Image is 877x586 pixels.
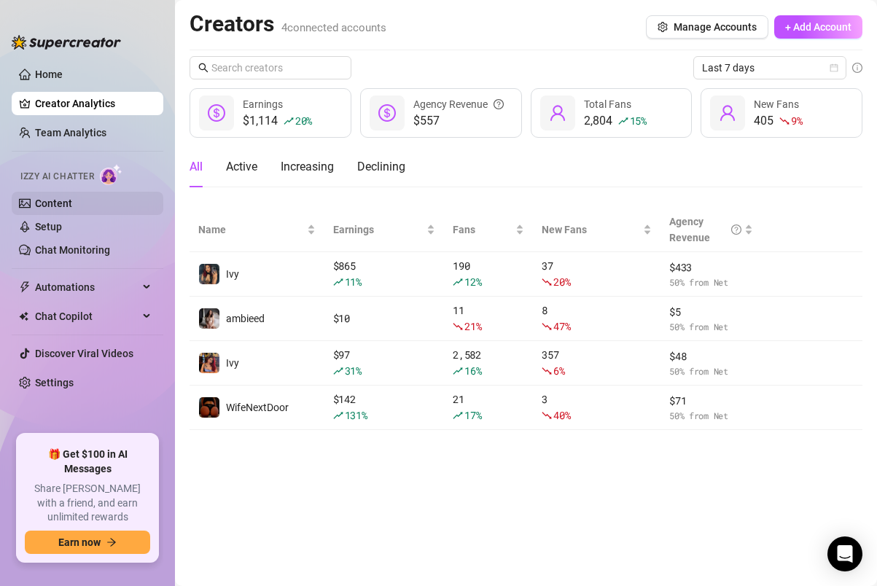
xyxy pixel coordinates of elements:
span: Ivy [226,357,239,369]
a: Discover Viral Videos [35,348,133,359]
span: 11 % [345,275,362,289]
span: New Fans [754,98,799,110]
span: Earnings [333,222,424,238]
button: Earn nowarrow-right [25,531,150,554]
span: rise [333,366,343,376]
span: $557 [413,112,504,130]
div: $ 865 [333,258,436,290]
span: $ 433 [669,259,752,276]
span: rise [284,116,294,126]
div: $ 10 [333,310,436,327]
img: WifeNextDoor [199,397,219,418]
a: Content [35,198,72,209]
span: 16 % [464,364,481,378]
span: 50 % from Net [669,320,752,334]
span: $ 71 [669,393,752,409]
div: Declining [357,158,405,176]
span: setting [658,22,668,32]
div: 405 [754,112,802,130]
span: 12 % [464,275,481,289]
span: fall [779,116,790,126]
span: arrow-right [106,537,117,547]
span: fall [453,321,463,332]
img: ambieed [199,308,219,329]
img: Chat Copilot [19,311,28,321]
div: 8 [542,302,652,335]
span: 131 % [345,408,367,422]
span: Name [198,222,304,238]
span: rise [333,410,343,421]
span: rise [453,366,463,376]
div: Active [226,158,257,176]
span: 9 % [791,114,802,128]
span: 47 % [553,319,570,333]
span: 40 % [553,408,570,422]
span: 31 % [345,364,362,378]
span: ambieed [226,313,265,324]
span: $ 5 [669,304,752,320]
span: 21 % [464,319,481,333]
span: Chat Copilot [35,305,139,328]
button: Manage Accounts [646,15,768,39]
span: info-circle [852,63,862,73]
span: fall [542,277,552,287]
a: Home [35,69,63,80]
a: Settings [35,377,74,388]
span: rise [618,116,628,126]
span: $ 48 [669,348,752,364]
th: New Fans [533,208,660,252]
button: + Add Account [774,15,862,39]
div: Agency Revenue [669,214,741,246]
a: Creator Analytics [35,92,152,115]
span: rise [453,277,463,287]
th: Fans [444,208,533,252]
input: Search creators [211,60,331,76]
div: 3 [542,391,652,423]
a: Setup [35,221,62,233]
span: Earn now [58,536,101,548]
span: search [198,63,208,73]
th: Earnings [324,208,445,252]
img: AI Chatter [100,164,122,185]
th: Name [190,208,324,252]
span: question-circle [731,214,741,246]
a: Team Analytics [35,127,106,138]
span: Fans [453,222,512,238]
span: 17 % [464,408,481,422]
div: 37 [542,258,652,290]
span: 50 % from Net [669,364,752,378]
span: fall [542,321,552,332]
span: calendar [830,63,838,72]
div: Increasing [281,158,334,176]
span: user [549,104,566,122]
img: Ivy [199,264,219,284]
span: 🎁 Get $100 in AI Messages [25,448,150,476]
div: $ 97 [333,347,436,379]
div: 11 [453,302,524,335]
span: Earnings [243,98,283,110]
span: 4 connected accounts [281,21,386,34]
div: 357 [542,347,652,379]
span: rise [333,277,343,287]
span: 15 % [630,114,647,128]
span: fall [542,410,552,421]
div: 2,804 [584,112,647,130]
span: Izzy AI Chatter [20,170,94,184]
span: + Add Account [785,21,851,33]
span: Last 7 days [702,57,838,79]
span: dollar-circle [208,104,225,122]
span: user [719,104,736,122]
span: fall [542,366,552,376]
h2: Creators [190,10,386,38]
div: Agency Revenue [413,96,504,112]
div: $1,114 [243,112,312,130]
span: 6 % [553,364,564,378]
img: Ivy [199,353,219,373]
div: 21 [453,391,524,423]
span: Ivy [226,268,239,280]
div: $ 142 [333,391,436,423]
span: New Fans [542,222,640,238]
span: 50 % from Net [669,276,752,289]
span: 20 % [295,114,312,128]
div: 190 [453,258,524,290]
